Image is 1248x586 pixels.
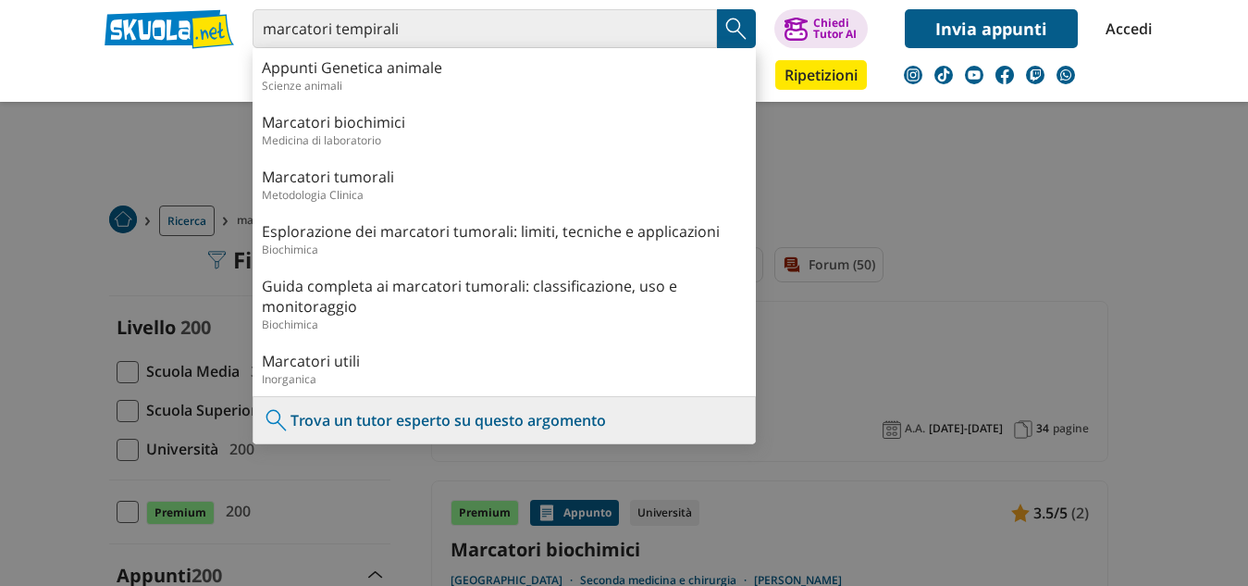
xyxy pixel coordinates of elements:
img: twitch [1026,66,1044,84]
img: WhatsApp [1056,66,1075,84]
a: Appunti [248,60,329,94]
a: Appunti Genetica animale [262,57,747,78]
div: Inorganica [262,371,747,387]
a: Guida completa ai marcatori tumorali: classificazione, uso e monitoraggio [262,276,747,317]
div: Scienze animali [262,78,747,94]
input: Cerca appunti, riassunti o versioni [253,9,717,48]
img: instagram [904,66,922,84]
img: Cerca appunti, riassunti o versioni [723,15,750,43]
a: Invia appunti [905,9,1078,48]
div: Metodologia Clinica [262,187,747,203]
a: Marcatori tumorali [262,167,747,187]
a: Esplorazione dei marcatori tumorali: limiti, tecniche e applicazioni [262,221,747,242]
img: facebook [995,66,1014,84]
a: Ripetizioni [775,60,867,90]
div: Chiedi Tutor AI [813,18,857,40]
a: Accedi [1106,9,1144,48]
img: youtube [965,66,983,84]
div: Medicina di laboratorio [262,132,747,148]
div: Biochimica [262,242,747,257]
button: ChiediTutor AI [774,9,868,48]
a: Marcatori biochimici [262,112,747,132]
a: Trova un tutor esperto su questo argomento [290,410,606,430]
a: Marcatori utili [262,351,747,371]
img: Trova un tutor esperto [263,406,290,434]
div: Biochimica [262,317,747,332]
img: tiktok [934,66,953,84]
button: Search Button [717,9,756,48]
